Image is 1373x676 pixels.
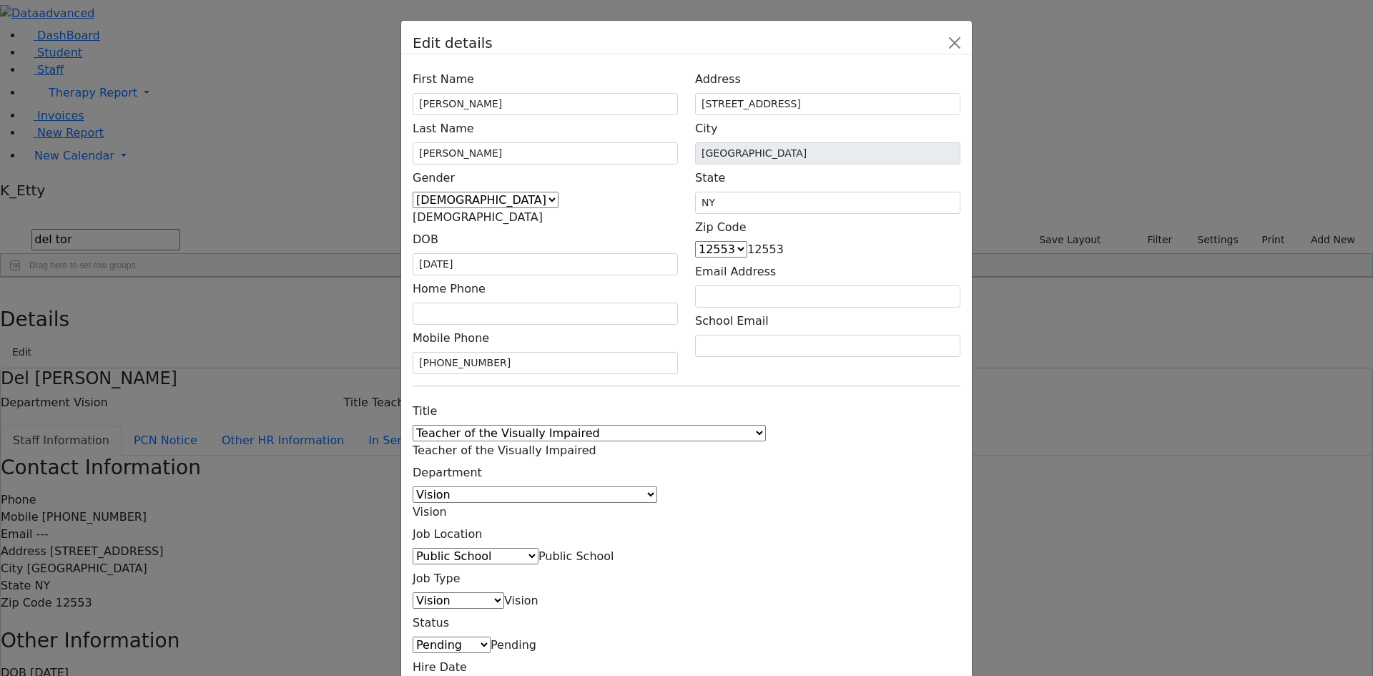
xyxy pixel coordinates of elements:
[413,325,489,352] label: Mobile Phone
[413,609,449,637] label: Status
[413,115,474,142] label: Last Name
[538,549,614,563] span: Public School
[413,444,596,457] span: Teacher of the Visually Impaired
[695,93,960,115] input: Enter a location
[695,66,741,93] label: Address
[413,459,482,486] label: Department
[695,258,776,285] label: Email Address
[943,31,966,54] button: Close
[504,594,538,607] span: Vision
[491,638,536,652] span: Pending
[747,243,784,256] span: 12553
[695,165,725,192] label: State
[413,165,455,192] label: Gender
[695,308,769,335] label: School Email
[413,32,493,54] h5: Edit details
[413,521,482,548] label: Job Location
[413,210,543,224] span: Female
[413,565,461,592] label: Job Type
[695,214,747,241] label: Zip Code
[413,398,437,425] label: Title
[413,226,438,253] label: DOB
[695,115,717,142] label: City
[413,66,474,93] label: First Name
[413,275,486,303] label: Home Phone
[413,505,447,519] span: Vision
